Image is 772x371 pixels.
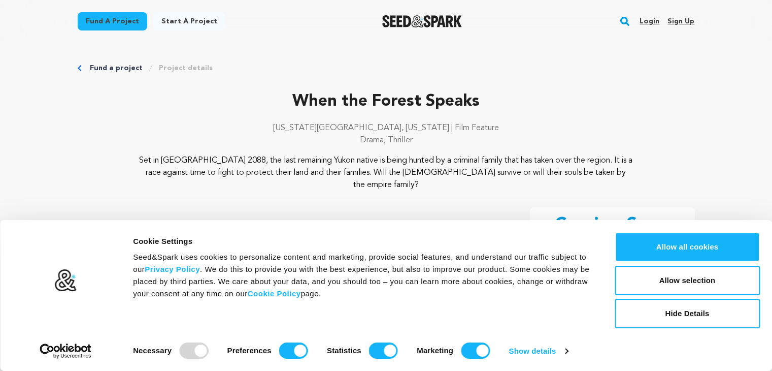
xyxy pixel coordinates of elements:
a: Cookie Policy [248,289,301,298]
img: logo [54,269,77,292]
p: Set in [GEOGRAPHIC_DATA] 2088, the last remaining Yukon native is being hunted by a criminal fami... [139,154,633,191]
div: Seed&Spark uses cookies to personalize content and marketing, provide social features, and unders... [133,251,592,300]
legend: Consent Selection [132,338,133,339]
p: Coming Soon [555,215,670,236]
strong: Statistics [327,346,361,355]
button: Hide Details [615,299,760,328]
a: Fund a project [78,12,147,30]
p: [US_STATE][GEOGRAPHIC_DATA], [US_STATE] | Film Feature [78,122,695,134]
button: Allow all cookies [615,232,760,262]
p: Drama, Thriller [78,134,695,146]
button: Allow selection [615,266,760,295]
strong: Preferences [227,346,272,355]
div: Cookie Settings [133,235,592,248]
a: Privacy Policy [145,265,200,273]
a: Sign up [667,13,694,29]
a: Project details [159,63,213,73]
a: Show details [509,344,568,359]
a: Fund a project [90,63,143,73]
img: Seed&Spark Logo Dark Mode [382,15,462,27]
a: Login [640,13,659,29]
a: Usercentrics Cookiebot - opens in a new window [21,344,110,359]
a: Start a project [153,12,225,30]
strong: Necessary [133,346,172,355]
p: When the Forest Speaks [78,89,695,114]
strong: Marketing [417,346,453,355]
div: Breadcrumb [78,63,695,73]
a: Seed&Spark Homepage [382,15,462,27]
